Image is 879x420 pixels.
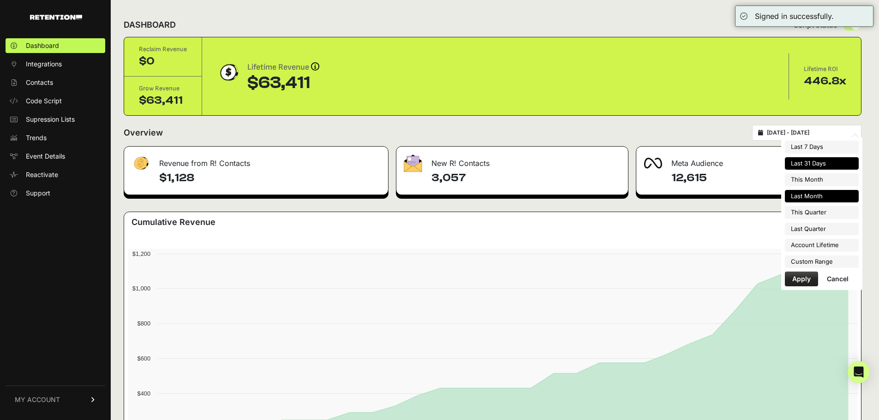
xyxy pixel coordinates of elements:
a: Supression Lists [6,112,105,127]
div: Reclaim Revenue [139,45,187,54]
li: Account Lifetime [785,239,859,252]
img: fa-meta-2f981b61bb99beabf952f7030308934f19ce035c18b003e963880cc3fabeebb7.png [644,158,662,169]
button: Cancel [819,272,856,286]
div: Signed in successfully. [755,11,834,22]
span: Code Script [26,96,62,106]
img: dollar-coin-05c43ed7efb7bc0c12610022525b4bbbb207c7efeef5aecc26f025e68dcafac9.png [217,61,240,84]
h3: Cumulative Revenue [132,216,215,229]
a: Event Details [6,149,105,164]
img: Retention.com [30,15,82,20]
span: Integrations [26,59,62,69]
text: $1,000 [132,285,150,292]
span: Reactivate [26,170,58,179]
li: Last Quarter [785,223,859,236]
span: Event Details [26,152,65,161]
button: Apply [785,272,818,286]
h2: Overview [124,126,163,139]
div: $63,411 [139,93,187,108]
li: Custom Range [785,255,859,268]
li: Last 7 Days [785,141,859,154]
div: Lifetime ROI [804,65,846,74]
a: Reactivate [6,167,105,182]
a: Trends [6,130,105,145]
div: Grow Revenue [139,84,187,93]
a: MY ACCOUNT [6,385,105,414]
li: Last 31 Days [785,157,859,170]
span: Contacts [26,78,53,87]
li: Last Month [785,190,859,203]
h4: 3,057 [431,171,620,185]
div: Revenue from R! Contacts [124,147,388,174]
text: $1,200 [132,250,150,257]
text: $400 [138,390,150,397]
div: Meta Audience [636,147,861,174]
div: New R! Contacts [396,147,628,174]
span: MY ACCOUNT [15,395,60,404]
a: Support [6,186,105,201]
a: Dashboard [6,38,105,53]
a: Contacts [6,75,105,90]
span: Dashboard [26,41,59,50]
div: $0 [139,54,187,69]
a: Integrations [6,57,105,71]
div: Open Intercom Messenger [848,361,870,383]
img: fa-envelope-19ae18322b30453b285274b1b8af3d052b27d846a4fbe8435d1a52b978f639a2.png [404,154,422,172]
span: Support [26,189,50,198]
div: 446.8x [804,74,846,89]
text: $600 [138,355,150,362]
text: $800 [138,320,150,327]
h4: $1,128 [159,171,381,185]
li: This Month [785,173,859,186]
h4: 12,615 [671,171,854,185]
span: Trends [26,133,47,142]
h2: DASHBOARD [124,18,176,31]
span: Supression Lists [26,115,75,124]
a: Code Script [6,94,105,108]
li: This Quarter [785,206,859,219]
div: Lifetime Revenue [247,61,319,74]
div: $63,411 [247,74,319,92]
img: fa-dollar-13500eef13a19c4ab2b9ed9ad552e47b0d9fc28b02b83b90ba0e00f96d6372e9.png [132,154,150,172]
